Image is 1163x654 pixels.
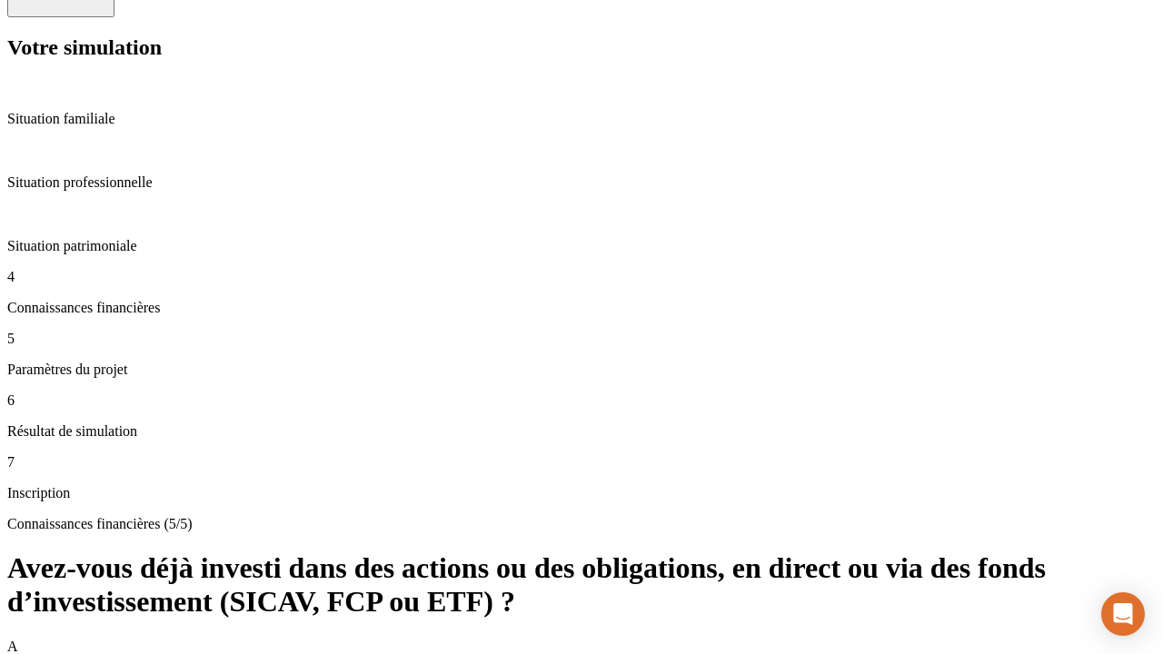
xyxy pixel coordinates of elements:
[7,174,1156,191] p: Situation professionnelle
[7,269,1156,285] p: 4
[7,392,1156,409] p: 6
[7,111,1156,127] p: Situation familiale
[1101,592,1145,636] div: Open Intercom Messenger
[7,485,1156,501] p: Inscription
[7,238,1156,254] p: Situation patrimoniale
[7,362,1156,378] p: Paramètres du projet
[7,300,1156,316] p: Connaissances financières
[7,35,1156,60] h2: Votre simulation
[7,551,1156,619] h1: Avez-vous déjà investi dans des actions ou des obligations, en direct ou via des fonds d’investis...
[7,516,1156,532] p: Connaissances financières (5/5)
[7,331,1156,347] p: 5
[7,423,1156,440] p: Résultat de simulation
[7,454,1156,471] p: 7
